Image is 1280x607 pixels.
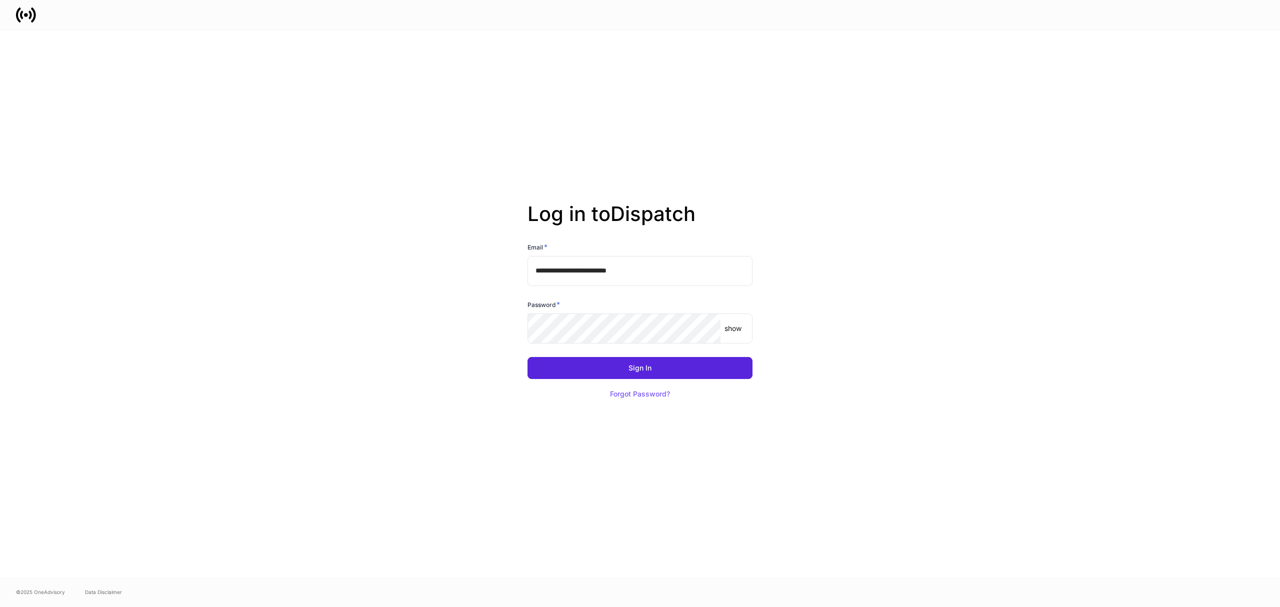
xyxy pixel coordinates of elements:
[724,323,741,333] p: show
[527,299,560,309] h6: Password
[610,390,670,397] div: Forgot Password?
[628,364,651,371] div: Sign In
[527,202,752,242] h2: Log in to Dispatch
[527,357,752,379] button: Sign In
[527,242,547,252] h6: Email
[16,588,65,596] span: © 2025 OneAdvisory
[597,383,682,405] button: Forgot Password?
[85,588,122,596] a: Data Disclaimer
